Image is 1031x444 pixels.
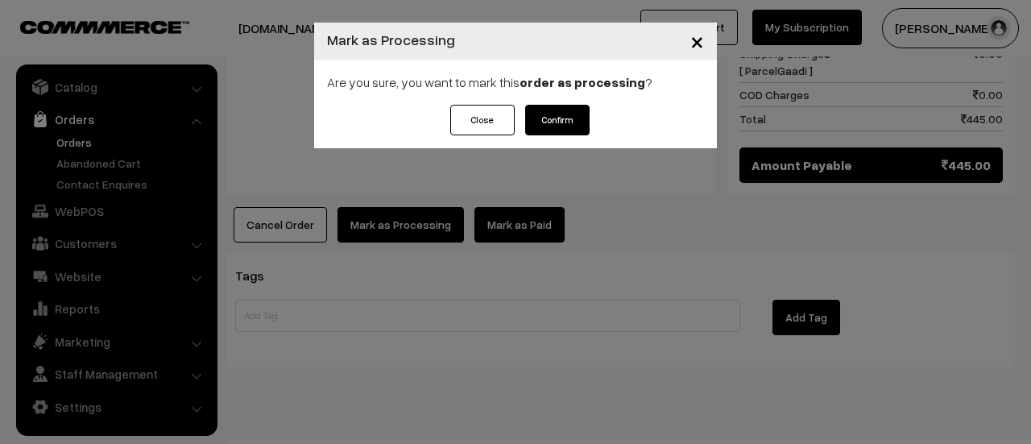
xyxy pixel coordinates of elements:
[525,105,590,135] button: Confirm
[690,26,704,56] span: ×
[450,105,515,135] button: Close
[520,74,645,90] strong: order as processing
[677,16,717,66] button: Close
[314,60,717,105] div: Are you sure, you want to mark this ?
[327,29,455,51] h4: Mark as Processing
